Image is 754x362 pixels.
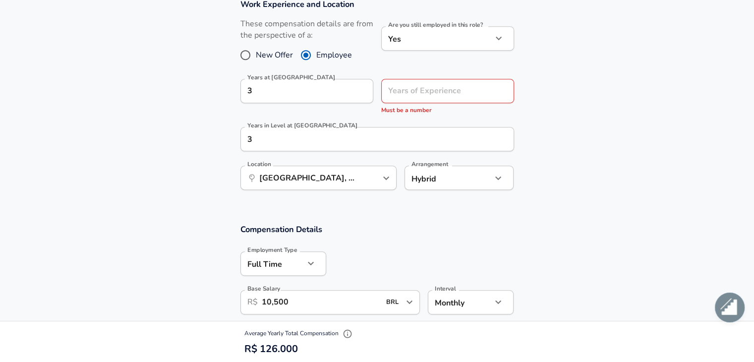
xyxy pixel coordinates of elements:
div: Full Time [240,251,304,276]
label: Arrangement [411,161,448,167]
input: 1 [240,127,492,151]
button: Open [379,171,393,185]
div: Hybrid [405,166,477,190]
label: Base Salary [247,286,280,292]
label: Location [247,161,271,167]
input: 7 [381,79,492,103]
input: USD [383,295,403,310]
label: Employment Type [247,247,297,253]
h3: Compensation Details [240,224,514,235]
span: New Offer [256,49,293,61]
input: 100,000 [262,290,381,314]
div: Monthly [428,290,492,314]
span: Average Yearly Total Compensation [244,329,355,337]
label: These compensation details are from the perspective of a: [240,18,373,41]
label: Are you still employed in this role? [388,22,483,28]
span: Must be a number [381,106,432,114]
button: Open [403,295,416,309]
label: Years in Level at [GEOGRAPHIC_DATA] [247,122,358,128]
label: Interval [435,286,456,292]
div: Bate-papo aberto [715,293,745,322]
input: 0 [240,79,351,103]
div: Yes [381,26,492,51]
span: Employee [316,49,352,61]
button: Explain Total Compensation [340,326,355,341]
label: Years at [GEOGRAPHIC_DATA] [247,74,335,80]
